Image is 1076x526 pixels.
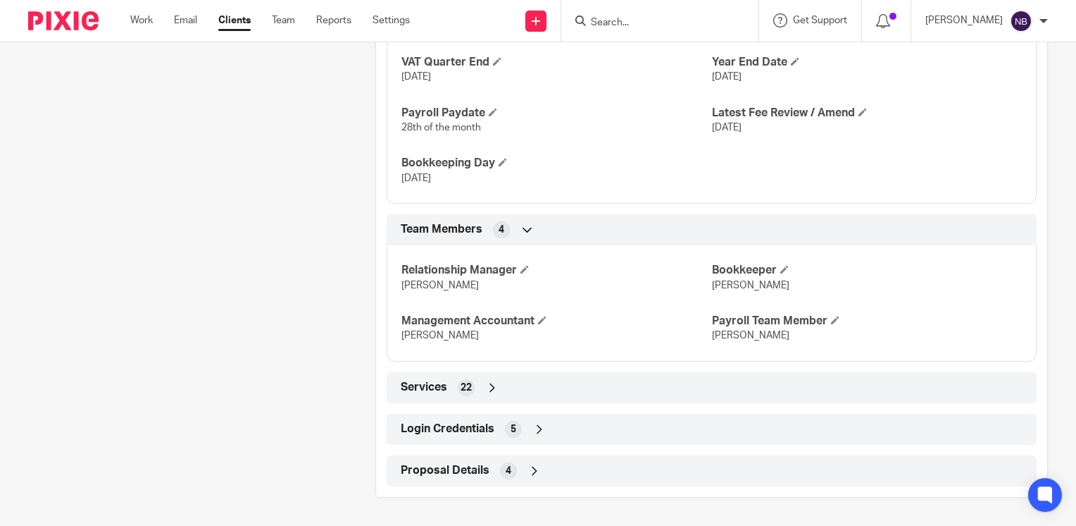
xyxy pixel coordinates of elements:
[316,13,351,27] a: Reports
[373,13,410,27] a: Settings
[499,223,504,237] span: 4
[401,72,431,82] span: [DATE]
[511,422,516,436] span: 5
[401,123,481,133] span: 28th of the month
[401,463,489,478] span: Proposal Details
[712,72,742,82] span: [DATE]
[506,464,511,478] span: 4
[461,381,472,395] span: 22
[28,11,99,30] img: Pixie
[712,331,789,341] span: [PERSON_NAME]
[401,380,447,395] span: Services
[401,222,482,237] span: Team Members
[712,106,1022,121] h4: Latest Fee Review / Amend
[218,13,251,27] a: Clients
[401,106,711,121] h4: Payroll Paydate
[712,123,742,133] span: [DATE]
[401,263,711,278] h4: Relationship Manager
[589,17,716,30] input: Search
[712,281,789,290] span: [PERSON_NAME]
[712,263,1022,278] h4: Bookkeeper
[401,173,431,183] span: [DATE]
[401,281,479,290] span: [PERSON_NAME]
[1010,10,1032,32] img: svg%3E
[401,422,494,436] span: Login Credentials
[401,314,711,329] h4: Management Accountant
[712,55,1022,70] h4: Year End Date
[401,55,711,70] h4: VAT Quarter End
[401,331,479,341] span: [PERSON_NAME]
[272,13,295,27] a: Team
[401,156,711,171] h4: Bookkeeping Day
[793,16,847,25] span: Get Support
[925,13,1003,27] p: [PERSON_NAME]
[130,13,153,27] a: Work
[174,13,197,27] a: Email
[712,314,1022,329] h4: Payroll Team Member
